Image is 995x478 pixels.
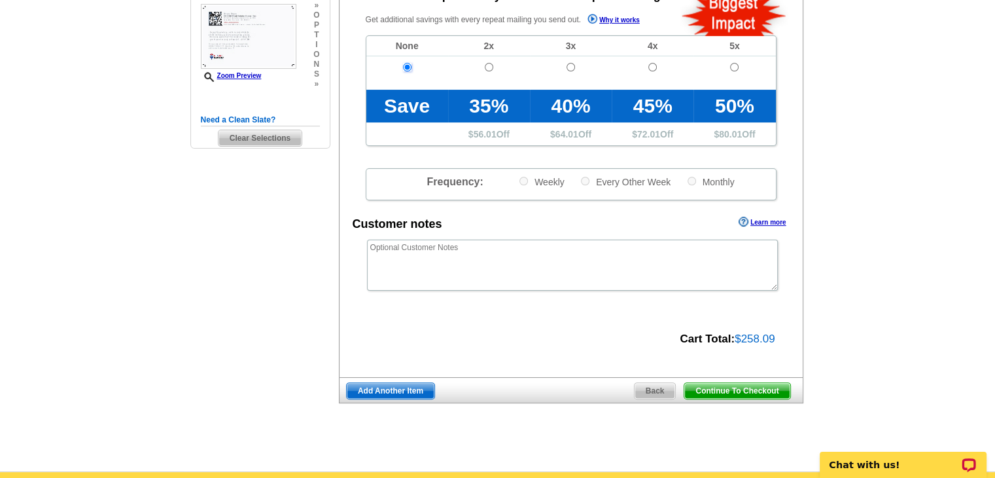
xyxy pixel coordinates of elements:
span: o [313,50,319,60]
span: 64.01 [555,129,578,139]
input: Every Other Week [581,177,589,185]
span: t [313,30,319,40]
td: 5x [693,36,775,56]
td: None [366,36,448,56]
span: $258.09 [735,333,775,345]
input: Monthly [688,177,696,185]
span: 80.01 [719,129,742,139]
span: Add Another Item [347,383,434,399]
label: Monthly [686,175,735,188]
iframe: LiveChat chat widget [811,437,995,478]
h5: Need a Clean Slate? [201,114,320,126]
td: $ Off [448,122,530,145]
td: $ Off [693,122,775,145]
strong: Cart Total: [680,333,735,345]
td: 35% [448,90,530,122]
td: 40% [530,90,612,122]
td: 4x [612,36,693,56]
span: 56.01 [474,129,497,139]
span: Clear Selections [218,130,302,146]
span: o [313,10,319,20]
a: Back [634,382,676,399]
a: Add Another Item [346,382,435,399]
div: Customer notes [353,215,442,233]
label: Weekly [518,175,565,188]
td: Save [366,90,448,122]
td: $ Off [612,122,693,145]
span: Back [635,383,676,399]
td: 50% [693,90,775,122]
p: Get additional savings with every repeat mailing you send out. [366,12,668,28]
span: n [313,60,319,69]
input: Weekly [519,177,528,185]
span: s [313,69,319,79]
td: 2x [448,36,530,56]
td: 45% [612,90,693,122]
span: i [313,40,319,50]
span: p [313,20,319,30]
img: small-thumb.jpg [201,4,296,69]
span: » [313,79,319,89]
a: Why it works [587,14,640,28]
a: Learn more [739,217,786,227]
td: $ Off [530,122,612,145]
span: » [313,1,319,10]
span: 72.01 [637,129,660,139]
span: Frequency: [427,176,483,187]
span: Continue To Checkout [684,383,790,399]
td: 3x [530,36,612,56]
a: Zoom Preview [201,72,262,79]
label: Every Other Week [580,175,671,188]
